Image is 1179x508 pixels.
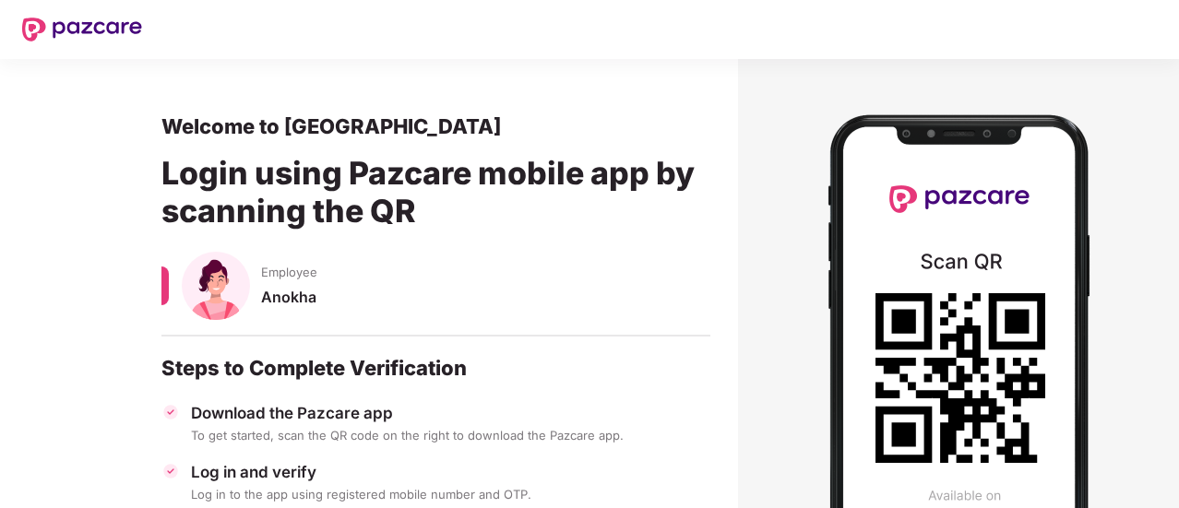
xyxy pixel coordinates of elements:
[22,18,142,41] img: New Pazcare Logo
[161,462,180,480] img: svg+xml;base64,PHN2ZyBpZD0iVGljay0zMngzMiIgeG1sbnM9Imh0dHA6Ly93d3cudzMub3JnLzIwMDAvc3ZnIiB3aWR0aD...
[261,264,317,280] span: Employee
[191,486,710,502] div: Log in to the app using registered mobile number and OTP.
[191,462,710,482] div: Log in and verify
[161,113,710,139] div: Welcome to [GEOGRAPHIC_DATA]
[161,403,180,421] img: svg+xml;base64,PHN2ZyBpZD0iVGljay0zMngzMiIgeG1sbnM9Imh0dHA6Ly93d3cudzMub3JnLzIwMDAvc3ZnIiB3aWR0aD...
[191,403,710,423] div: Download the Pazcare app
[182,252,250,320] img: svg+xml;base64,PHN2ZyB4bWxucz0iaHR0cDovL3d3dy53My5vcmcvMjAwMC9zdmciIHhtbG5zOnhsaW5rPSJodHRwOi8vd3...
[161,355,710,381] div: Steps to Complete Verification
[191,427,710,443] div: To get started, scan the QR code on the right to download the Pazcare app.
[161,139,710,252] div: Login using Pazcare mobile app by scanning the QR
[261,288,710,324] div: Anokha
